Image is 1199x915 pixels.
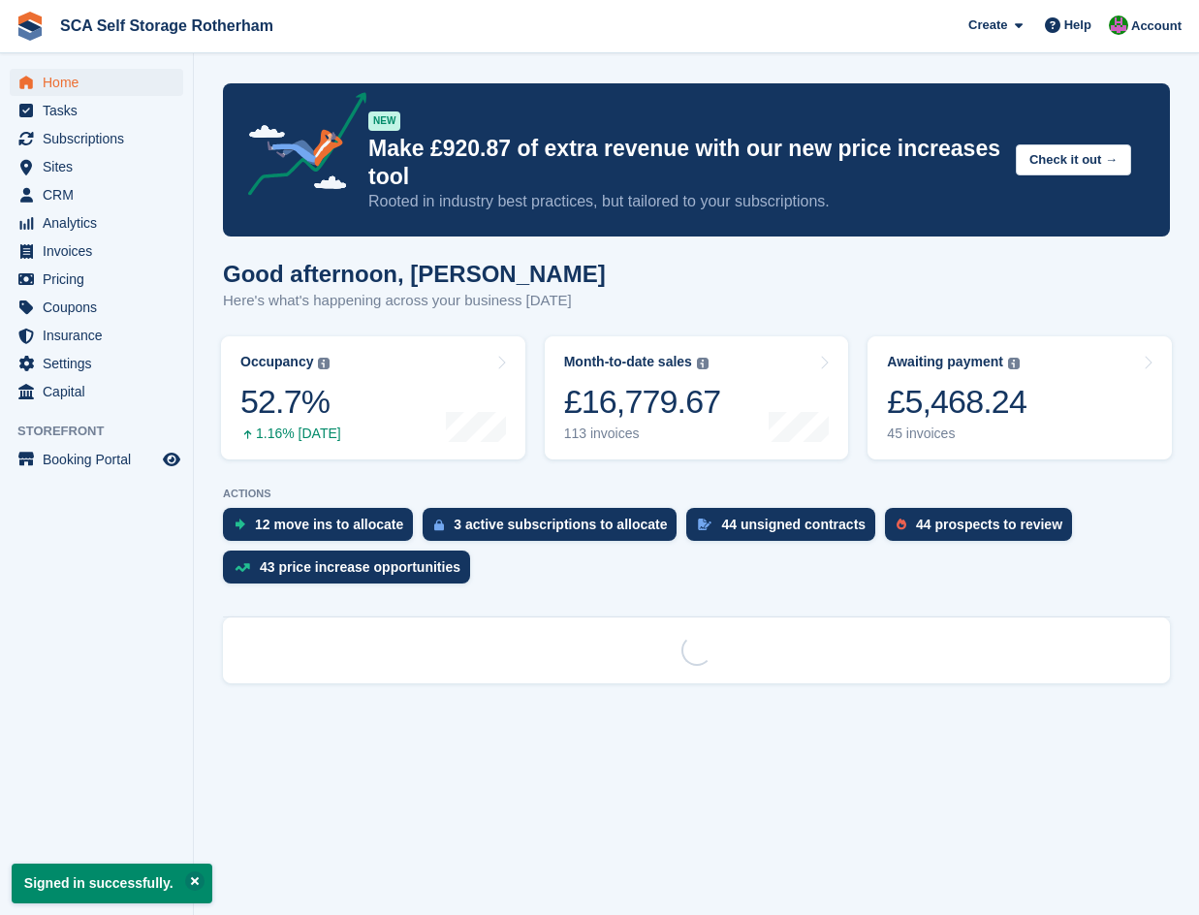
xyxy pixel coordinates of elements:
p: Make £920.87 of extra revenue with our new price increases tool [368,135,1000,191]
span: CRM [43,181,159,208]
img: active_subscription_to_allocate_icon-d502201f5373d7db506a760aba3b589e785aa758c864c3986d89f69b8ff3... [434,519,444,531]
div: 52.7% [240,382,341,422]
img: price-adjustments-announcement-icon-8257ccfd72463d97f412b2fc003d46551f7dbcb40ab6d574587a9cd5c0d94... [232,92,367,203]
span: Create [968,16,1007,35]
img: Sarah Race [1109,16,1128,35]
span: Coupons [43,294,159,321]
div: 44 unsigned contracts [721,517,866,532]
div: Occupancy [240,354,313,370]
img: prospect-51fa495bee0391a8d652442698ab0144808aea92771e9ea1ae160a38d050c398.svg [897,519,906,530]
span: Sites [43,153,159,180]
a: 44 prospects to review [885,508,1082,551]
p: Rooted in industry best practices, but tailored to your subscriptions. [368,191,1000,212]
a: 43 price increase opportunities [223,551,480,593]
a: menu [10,209,183,237]
a: 3 active subscriptions to allocate [423,508,686,551]
a: menu [10,322,183,349]
span: Pricing [43,266,159,293]
p: ACTIONS [223,488,1170,500]
p: Here's what's happening across your business [DATE] [223,290,606,312]
span: Booking Portal [43,446,159,473]
span: Tasks [43,97,159,124]
span: Help [1064,16,1091,35]
img: move_ins_to_allocate_icon-fdf77a2bb77ea45bf5b3d319d69a93e2d87916cf1d5bf7949dd705db3b84f3ca.svg [235,519,245,530]
a: Preview store [160,448,183,471]
div: 12 move ins to allocate [255,517,403,532]
span: Analytics [43,209,159,237]
img: price_increase_opportunities-93ffe204e8149a01c8c9dc8f82e8f89637d9d84a8eef4429ea346261dce0b2c0.svg [235,563,250,572]
div: 43 price increase opportunities [260,559,460,575]
h1: Good afternoon, [PERSON_NAME] [223,261,606,287]
a: menu [10,125,183,152]
a: 12 move ins to allocate [223,508,423,551]
img: icon-info-grey-7440780725fd019a000dd9b08b2336e03edf1995a4989e88bcd33f0948082b44.svg [318,358,330,369]
div: 1.16% [DATE] [240,426,341,442]
div: £16,779.67 [564,382,721,422]
div: Awaiting payment [887,354,1003,370]
div: 45 invoices [887,426,1026,442]
span: Subscriptions [43,125,159,152]
img: icon-info-grey-7440780725fd019a000dd9b08b2336e03edf1995a4989e88bcd33f0948082b44.svg [697,358,709,369]
a: menu [10,294,183,321]
a: menu [10,446,183,473]
span: Capital [43,378,159,405]
a: SCA Self Storage Rotherham [52,10,281,42]
p: Signed in successfully. [12,864,212,903]
a: Awaiting payment £5,468.24 45 invoices [868,336,1172,459]
img: contract_signature_icon-13c848040528278c33f63329250d36e43548de30e8caae1d1a13099fd9432cc5.svg [698,519,711,530]
span: Account [1131,16,1182,36]
a: menu [10,181,183,208]
div: 44 prospects to review [916,517,1062,532]
div: Month-to-date sales [564,354,692,370]
a: menu [10,153,183,180]
a: menu [10,350,183,377]
div: NEW [368,111,400,131]
button: Check it out → [1016,144,1131,176]
div: 113 invoices [564,426,721,442]
a: menu [10,97,183,124]
img: icon-info-grey-7440780725fd019a000dd9b08b2336e03edf1995a4989e88bcd33f0948082b44.svg [1008,358,1020,369]
a: Month-to-date sales £16,779.67 113 invoices [545,336,849,459]
span: Invoices [43,237,159,265]
div: 3 active subscriptions to allocate [454,517,667,532]
span: Settings [43,350,159,377]
a: menu [10,237,183,265]
span: Storefront [17,422,193,441]
a: menu [10,266,183,293]
a: 44 unsigned contracts [686,508,885,551]
img: stora-icon-8386f47178a22dfd0bd8f6a31ec36ba5ce8667c1dd55bd0f319d3a0aa187defe.svg [16,12,45,41]
a: menu [10,378,183,405]
div: £5,468.24 [887,382,1026,422]
span: Insurance [43,322,159,349]
a: menu [10,69,183,96]
a: Occupancy 52.7% 1.16% [DATE] [221,336,525,459]
span: Home [43,69,159,96]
